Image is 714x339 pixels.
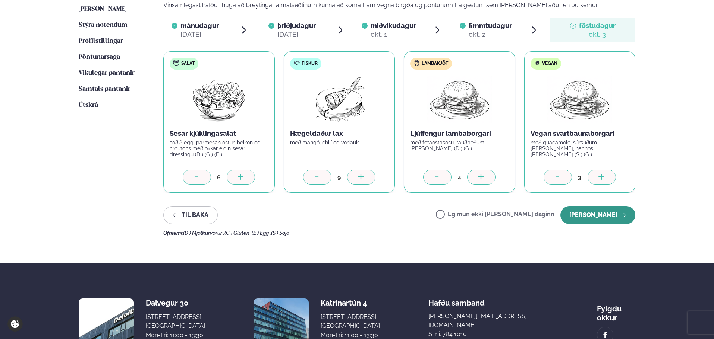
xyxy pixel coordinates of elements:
p: Sesar kjúklingasalat [170,129,268,138]
p: Ljúffengur lambaborgari [410,129,509,138]
span: (D ) Mjólkurvörur , [183,230,224,236]
p: Hægeldaður lax [290,129,389,138]
span: Fiskur [302,61,318,67]
span: [PERSON_NAME] [79,6,126,12]
div: [DATE] [277,30,316,39]
div: okt. 1 [371,30,416,39]
span: Samtals pantanir [79,86,130,92]
span: þriðjudagur [277,22,316,29]
div: [DATE] [180,30,219,39]
button: Til baka [163,206,218,224]
span: föstudagur [579,22,616,29]
p: með fetaostasósu, rauðbeðum [PERSON_NAME] (D ) (G ) [410,140,509,151]
a: Samtals pantanir [79,85,130,94]
img: Salad.png [186,76,252,123]
div: 6 [211,173,227,182]
div: Dalvegur 30 [146,298,205,307]
span: Vikulegar pantanir [79,70,135,76]
img: Lamb.svg [414,60,420,66]
p: Sími: 784 1010 [428,330,548,339]
span: Lambakjöt [422,61,448,67]
span: mánudagur [180,22,219,29]
span: Pöntunarsaga [79,54,120,60]
div: okt. 2 [469,30,512,39]
span: Stýra notendum [79,22,128,28]
p: með guacamole, súrsuðum [PERSON_NAME], nachos [PERSON_NAME] (S ) (G ) [531,140,629,157]
span: Hafðu samband [428,292,485,307]
div: okt. 3 [579,30,616,39]
div: 4 [452,173,467,182]
a: Prófílstillingar [79,37,123,46]
div: Fylgdu okkur [597,298,635,322]
span: (S ) Soja [271,230,290,236]
a: [PERSON_NAME][EMAIL_ADDRESS][DOMAIN_NAME] [428,312,548,330]
span: Salat [181,61,195,67]
p: með mangó, chilí og vorlauk [290,140,389,145]
img: Vegan.svg [534,60,540,66]
p: Vegan svartbaunaborgari [531,129,629,138]
a: Pöntunarsaga [79,53,120,62]
p: Vinsamlegast hafðu í huga að breytingar á matseðlinum kunna að koma fram vegna birgða og pöntunum... [163,1,635,10]
div: 3 [572,173,588,182]
span: (E ) Egg , [252,230,271,236]
span: (G ) Glúten , [224,230,252,236]
img: Fish.png [306,76,372,123]
a: [PERSON_NAME] [79,5,126,14]
a: Vikulegar pantanir [79,69,135,78]
span: Prófílstillingar [79,38,123,44]
span: fimmtudagur [469,22,512,29]
div: [STREET_ADDRESS], [GEOGRAPHIC_DATA] [146,313,205,330]
div: Ofnæmi: [163,230,635,236]
button: [PERSON_NAME] [560,206,635,224]
a: Stýra notendum [79,21,128,30]
img: Hamburger.png [547,76,613,123]
span: Útskrá [79,102,98,108]
div: 9 [331,173,347,182]
div: Katrínartún 4 [321,298,380,307]
p: soðið egg, parmesan ostur, beikon og croutons með okkar eigin sesar dressingu (D ) (G ) (E ) [170,140,268,157]
img: Hamburger.png [427,76,493,123]
img: salad.svg [173,60,179,66]
span: miðvikudagur [371,22,416,29]
span: Vegan [542,61,557,67]
a: Cookie settings [7,316,23,332]
img: fish.svg [294,60,300,66]
div: [STREET_ADDRESS], [GEOGRAPHIC_DATA] [321,313,380,330]
a: Útskrá [79,101,98,110]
